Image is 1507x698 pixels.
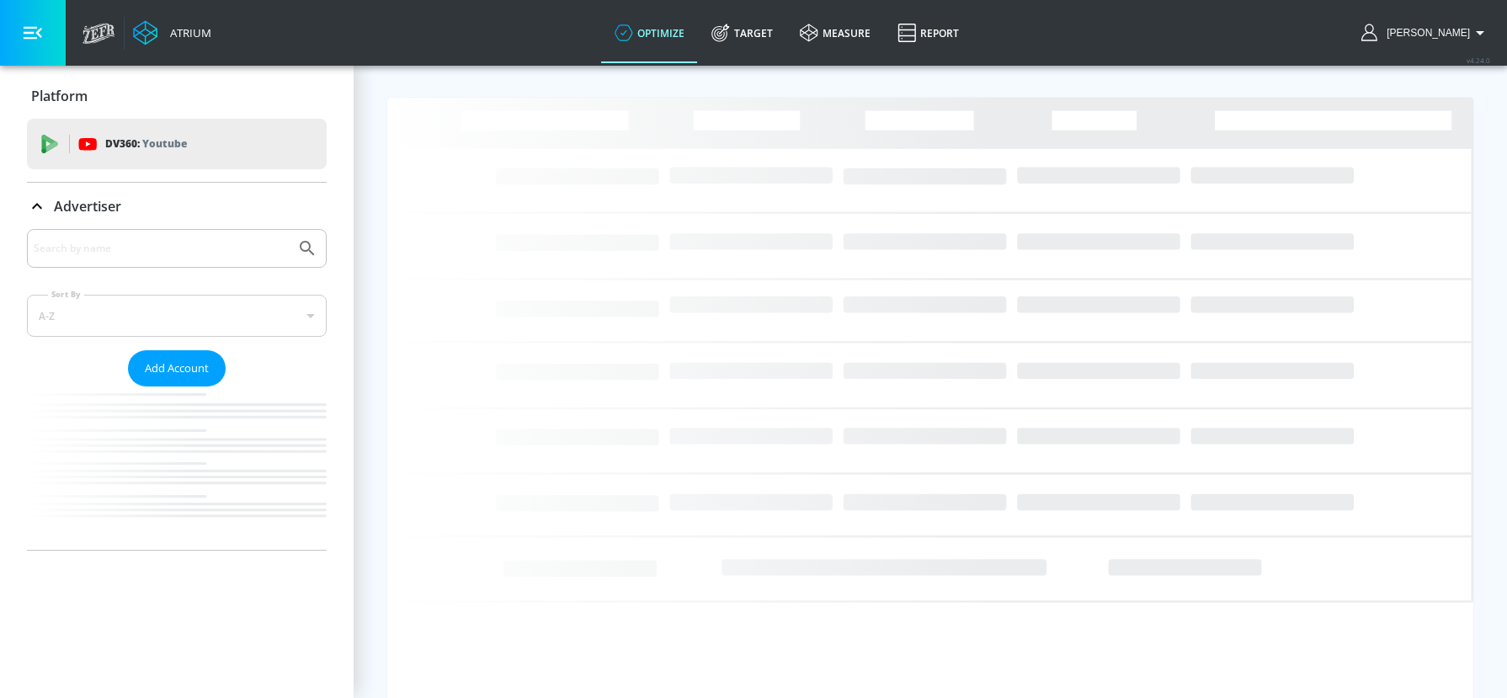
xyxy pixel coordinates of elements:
[128,350,226,386] button: Add Account
[884,3,972,63] a: Report
[1361,23,1490,43] button: [PERSON_NAME]
[27,119,327,169] div: DV360: Youtube
[27,72,327,120] div: Platform
[34,237,289,259] input: Search by name
[105,135,187,153] p: DV360:
[27,386,327,550] nav: list of Advertiser
[698,3,786,63] a: Target
[27,295,327,337] div: A-Z
[163,25,211,40] div: Atrium
[27,229,327,550] div: Advertiser
[48,289,84,300] label: Sort By
[1467,56,1490,65] span: v 4.24.0
[31,87,88,105] p: Platform
[27,183,327,230] div: Advertiser
[142,135,187,152] p: Youtube
[1380,27,1470,39] span: login as: rachel.berman@zefr.com
[601,3,698,63] a: optimize
[133,20,211,45] a: Atrium
[54,197,121,216] p: Advertiser
[786,3,884,63] a: measure
[145,359,209,378] span: Add Account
